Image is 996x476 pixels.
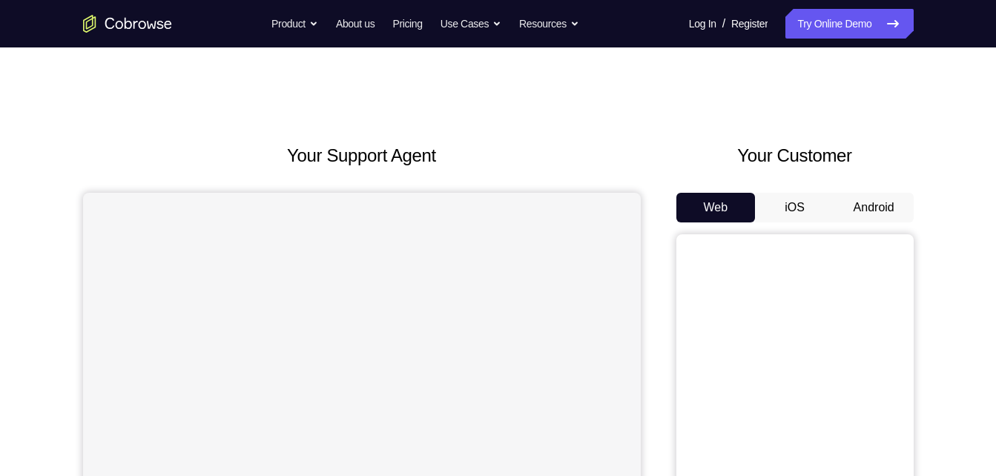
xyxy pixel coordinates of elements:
[785,9,913,39] a: Try Online Demo
[689,9,716,39] a: Log In
[755,193,834,222] button: iOS
[83,15,172,33] a: Go to the home page
[336,9,375,39] a: About us
[441,9,501,39] button: Use Cases
[676,193,756,222] button: Web
[834,193,914,222] button: Android
[722,15,725,33] span: /
[392,9,422,39] a: Pricing
[519,9,579,39] button: Resources
[731,9,768,39] a: Register
[676,142,914,169] h2: Your Customer
[271,9,318,39] button: Product
[83,142,641,169] h2: Your Support Agent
